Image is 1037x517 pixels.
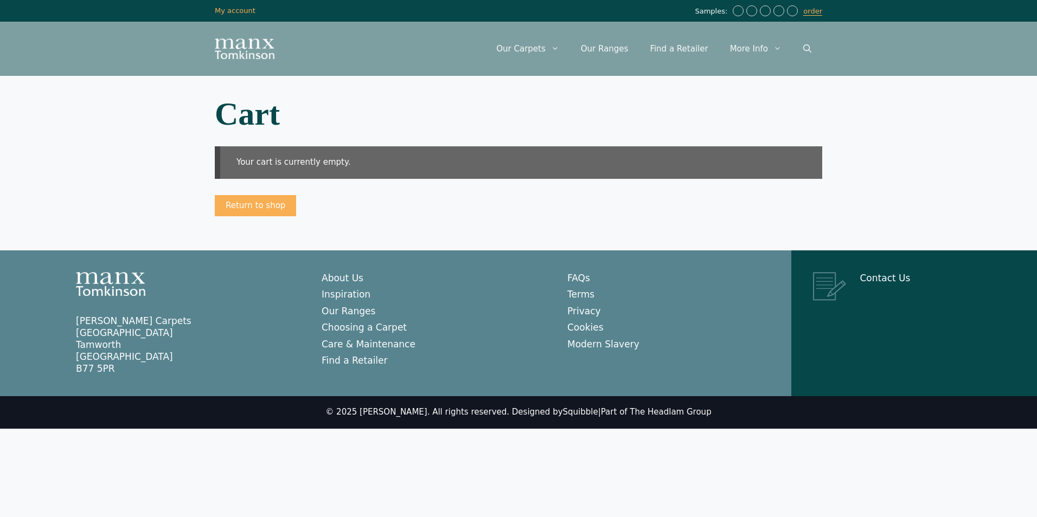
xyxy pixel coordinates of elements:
a: More Info [719,33,792,65]
a: Terms [567,289,594,300]
a: Our Carpets [485,33,570,65]
a: Privacy [567,306,601,316]
a: FAQs [567,273,590,283]
a: About Us [322,273,363,283]
a: Squibble [563,407,598,417]
a: Find a Retailer [639,33,719,65]
a: Our Ranges [322,306,375,316]
a: Our Ranges [570,33,639,65]
img: Manx Tomkinson Logo [76,272,145,296]
a: Part of The Headlam Group [601,407,712,417]
div: Your cart is currently empty. [215,146,822,179]
a: Find a Retailer [322,355,388,366]
a: Care & Maintenance [322,339,415,350]
a: Cookies [567,322,604,333]
p: [PERSON_NAME] Carpets [GEOGRAPHIC_DATA] Tamworth [GEOGRAPHIC_DATA] B77 5PR [76,315,300,374]
a: Inspiration [322,289,370,300]
img: Manx Tomkinson [215,38,274,59]
a: order [803,7,822,16]
a: Contact Us [860,273,911,283]
a: Return to shop [215,195,296,217]
span: Samples: [695,7,730,16]
a: Choosing a Carpet [322,322,407,333]
div: © 2025 [PERSON_NAME]. All rights reserved. Designed by | [325,407,711,418]
nav: Primary [485,33,822,65]
h1: Cart [215,98,822,130]
a: Open Search Bar [792,33,822,65]
a: My account [215,7,255,15]
a: Modern Slavery [567,339,639,350]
